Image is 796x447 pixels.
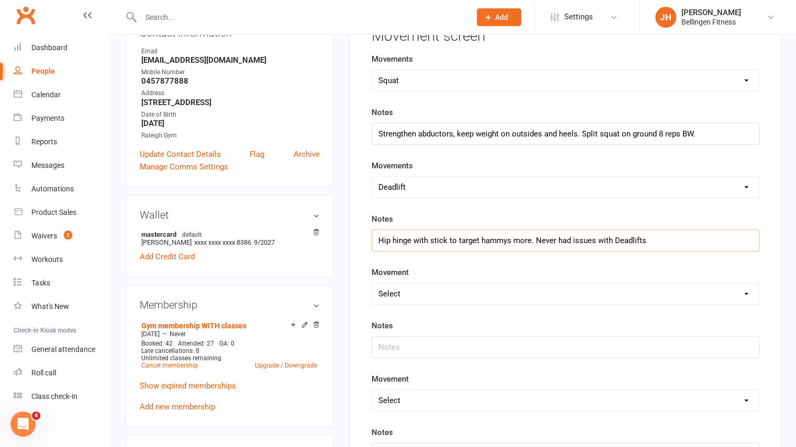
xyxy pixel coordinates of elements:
span: 4 [32,411,40,420]
label: Movement [372,266,409,279]
div: General attendance [31,345,95,353]
span: xxxx xxxx xxxx 8386 [194,238,251,246]
div: Payments [31,114,64,122]
span: Unlimited classes remaining [141,354,221,362]
a: Show expired memberships [140,381,236,391]
label: Notes [372,106,393,119]
a: Manage Comms Settings [140,161,228,173]
button: Add [477,8,521,26]
h3: Wallet [140,209,320,221]
strong: 0457877888 [141,76,320,86]
span: 2 [64,231,72,239]
a: Waivers 2 [14,224,110,248]
a: People [14,60,110,83]
li: [PERSON_NAME] [140,228,320,248]
div: JH [655,7,676,28]
a: Class kiosk mode [14,385,110,408]
div: — [139,330,320,338]
a: Calendar [14,83,110,107]
div: Late cancellations: 8 [141,347,317,354]
div: Address [141,88,320,98]
a: Archive [294,148,320,161]
a: Flag [250,148,264,161]
div: Workouts [31,255,63,263]
span: default [179,230,205,238]
a: Payments [14,107,110,130]
span: [DATE] [141,330,160,338]
a: Product Sales [14,201,110,224]
div: Date of Birth [141,110,320,120]
div: Calendar [31,90,61,99]
input: Notes [372,123,759,145]
div: [PERSON_NAME] [681,8,741,17]
span: Settings [564,5,593,29]
div: Mobile Number [141,67,320,77]
label: Notes [372,213,393,225]
label: Movement [372,373,409,385]
strong: mastercard [141,230,315,238]
a: Workouts [14,248,110,271]
h3: Movement screen [372,28,759,44]
span: GA: 0 [219,340,234,347]
iframe: Intercom live chat [10,411,36,437]
div: Roll call [31,369,56,377]
a: Add new membership [140,402,215,411]
a: Messages [14,154,110,177]
strong: [DATE] [141,119,320,128]
span: Booked: 42 [141,340,173,347]
label: Notes [372,319,393,332]
a: General attendance kiosk mode [14,338,110,361]
span: Add [495,13,508,21]
h3: Membership [140,299,320,311]
input: Notes [372,230,759,251]
div: What's New [31,302,69,311]
a: Upgrade / Downgrade [255,362,317,369]
a: Cancel membership [141,362,198,369]
a: What's New [14,295,110,318]
a: Clubworx [13,2,39,28]
label: Movements [372,159,413,172]
input: Notes [372,336,759,358]
div: Dashboard [31,43,68,52]
div: Messages [31,161,64,169]
div: Class check-in [31,392,77,400]
div: Bellingen Fitness [681,17,741,27]
label: Movements [372,53,413,65]
span: Attended: 27 [178,340,214,347]
span: Never [170,330,186,338]
a: Add Credit Card [140,250,195,263]
h3: Contact information [140,23,320,39]
div: Email [141,47,320,56]
a: Reports [14,130,110,154]
a: Dashboard [14,36,110,60]
div: Reports [31,137,57,146]
a: Roll call [14,361,110,385]
strong: [EMAIL_ADDRESS][DOMAIN_NAME] [141,55,320,65]
a: Update Contact Details [140,148,221,161]
a: Tasks [14,271,110,295]
div: People [31,67,55,75]
div: Automations [31,185,74,193]
a: Automations [14,177,110,201]
input: Search... [138,10,463,25]
div: Tasks [31,279,50,287]
span: 9/2027 [254,238,275,246]
strong: [STREET_ADDRESS] [141,98,320,107]
a: Gym membership WITH classes [141,322,246,330]
div: Raleigh Gym [141,131,320,141]
div: Product Sales [31,208,76,216]
label: Notes [372,426,393,439]
div: Waivers [31,232,57,240]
